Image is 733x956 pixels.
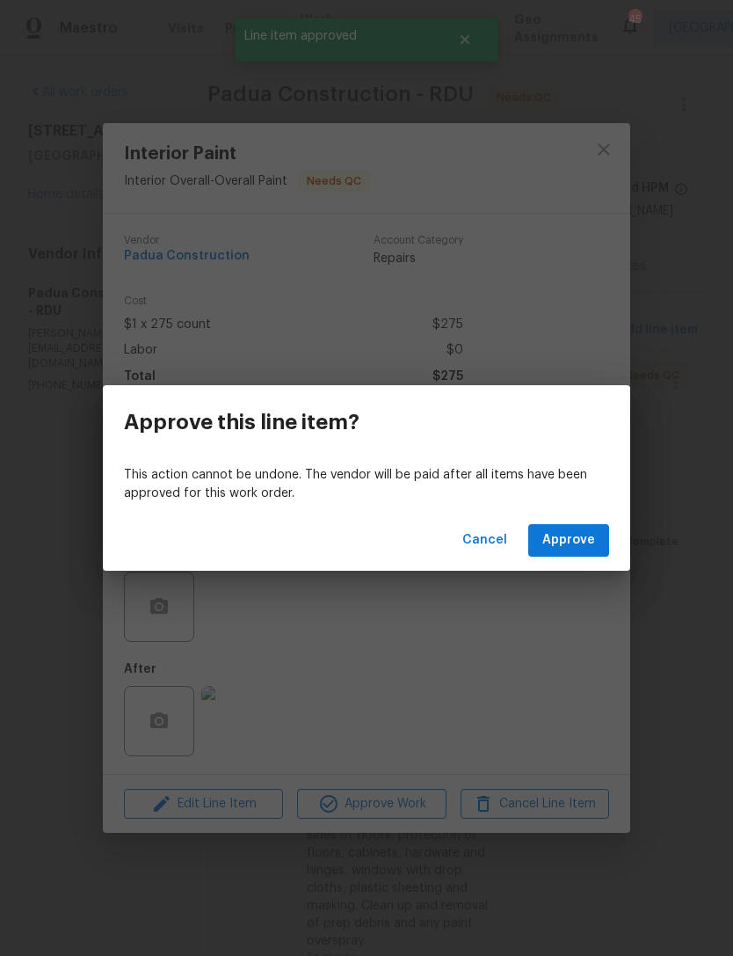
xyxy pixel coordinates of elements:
button: Approve [528,524,609,557]
span: Cancel [462,529,507,551]
p: This action cannot be undone. The vendor will be paid after all items have been approved for this... [124,466,609,503]
h3: Approve this line item? [124,410,359,434]
span: Approve [542,529,595,551]
button: Cancel [455,524,514,557]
